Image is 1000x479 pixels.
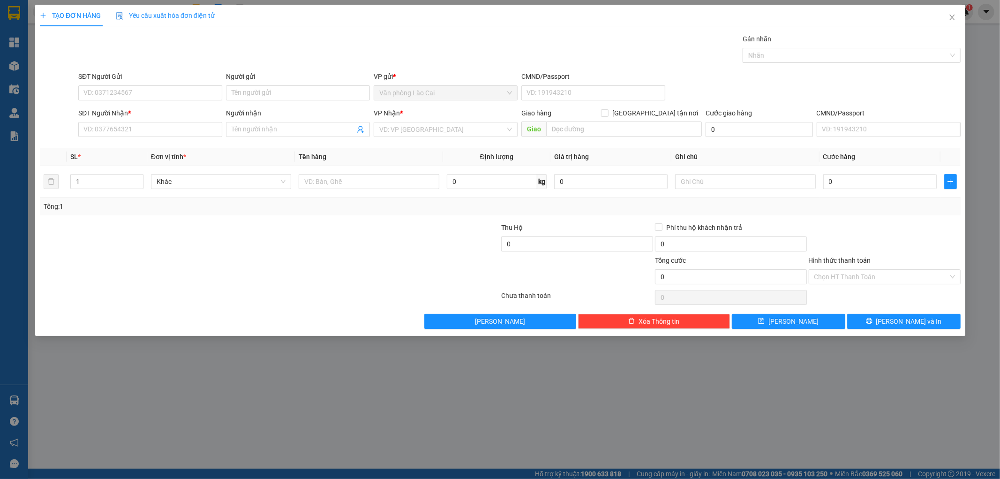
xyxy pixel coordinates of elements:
span: [PERSON_NAME] [768,316,819,327]
div: Tổng: 1 [44,201,386,212]
div: Chưa thanh toán [500,290,654,307]
span: Văn phòng Lào Cai [379,86,512,100]
span: Giao [521,122,546,137]
button: printer[PERSON_NAME] và In [847,314,960,329]
span: Khác [157,175,286,189]
span: user-add [357,126,364,133]
span: kg [537,174,547,189]
img: icon [116,12,123,20]
div: CMND/Passport [816,108,960,118]
input: VD: Bàn, Ghế [299,174,439,189]
input: Ghi Chú [675,174,815,189]
button: plus [944,174,956,189]
label: Hình thức thanh toán [808,257,871,264]
span: Tổng cước [654,257,685,264]
span: Yêu cầu xuất hóa đơn điện tử [116,12,215,19]
span: TẠO ĐƠN HÀNG [40,12,101,19]
span: delete [628,318,635,325]
input: 0 [554,174,668,189]
span: [GEOGRAPHIC_DATA] tận nơi [609,108,702,118]
div: SĐT Người Gửi [78,71,222,82]
span: plus [40,12,46,19]
th: Ghi chú [671,148,819,166]
span: SL [70,153,78,160]
button: deleteXóa Thông tin [578,314,730,329]
span: [PERSON_NAME] [475,316,525,327]
button: [PERSON_NAME] [424,314,576,329]
label: Gán nhãn [743,35,771,43]
label: Cước giao hàng [706,109,752,117]
span: Thu Hộ [501,224,522,231]
input: Dọc đường [546,122,702,137]
button: delete [44,174,59,189]
span: printer [865,318,872,325]
span: VP Nhận [374,109,400,117]
span: save [758,318,765,325]
span: Tên hàng [299,153,326,160]
button: Close [939,5,965,31]
button: save[PERSON_NAME] [731,314,845,329]
input: Cước giao hàng [706,122,812,137]
div: VP gửi [374,71,518,82]
div: CMND/Passport [521,71,665,82]
div: Người gửi [226,71,370,82]
span: [PERSON_NAME] và In [876,316,941,327]
span: Giao hàng [521,109,551,117]
div: SĐT Người Nhận [78,108,222,118]
span: Xóa Thông tin [639,316,679,327]
span: Cước hàng [823,153,855,160]
div: Người nhận [226,108,370,118]
span: Định lượng [480,153,513,160]
span: Phí thu hộ khách nhận trả [662,222,745,233]
span: plus [944,178,956,185]
span: close [948,14,955,21]
span: Giá trị hàng [554,153,589,160]
span: Đơn vị tính [151,153,186,160]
